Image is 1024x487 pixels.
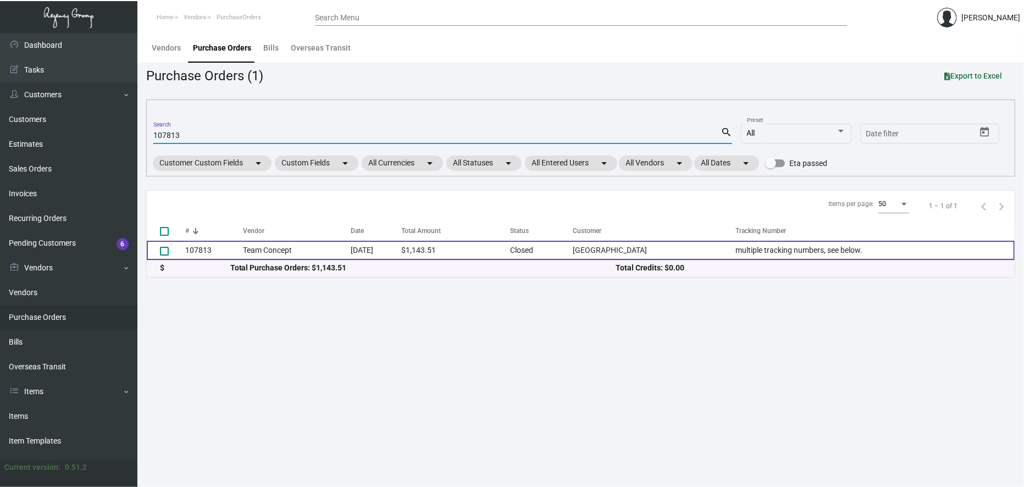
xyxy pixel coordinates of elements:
td: Team Concept [243,241,350,260]
div: Total Amount [401,226,510,236]
mat-chip: Custom Fields [275,156,358,171]
mat-icon: arrow_drop_down [739,157,752,170]
input: End date [910,130,962,139]
span: All [747,129,755,137]
mat-icon: arrow_drop_down [597,157,611,170]
div: Total Credits: $0.00 [616,262,1001,274]
div: Total Amount [401,226,441,236]
button: Next page [993,197,1010,215]
td: Closed [510,241,573,260]
span: Home [157,14,173,21]
div: Tracking Number [736,226,787,236]
mat-chip: All Vendors [619,156,693,171]
div: $ [160,262,230,274]
button: Open calendar [976,124,994,141]
td: [GEOGRAPHIC_DATA] [573,241,736,260]
td: multiple tracking numbers, see below. [736,241,1015,260]
img: admin@bootstrapmaster.com [937,8,957,27]
div: Date [351,226,401,236]
mat-chip: All Statuses [446,156,522,171]
div: # [185,226,243,236]
span: PurchaseOrders [217,14,261,21]
td: $1,143.51 [401,241,510,260]
mat-icon: search [721,126,732,139]
div: Vendors [152,42,181,54]
span: Vendors [184,14,206,21]
mat-chip: All Entered Users [525,156,617,171]
td: [DATE] [351,241,401,260]
div: Bills [263,42,279,54]
div: Status [510,226,529,236]
div: Current version: [4,462,60,473]
div: # [185,226,189,236]
td: 107813 [185,241,243,260]
mat-icon: arrow_drop_down [673,157,686,170]
div: Purchase Orders [193,42,251,54]
div: 0.51.2 [65,462,87,473]
button: Previous page [975,197,993,215]
div: Customer [573,226,601,236]
div: Status [510,226,573,236]
div: 1 – 1 of 1 [929,201,957,211]
mat-chip: Customer Custom Fields [153,156,272,171]
mat-icon: arrow_drop_down [423,157,436,170]
input: Start date [866,130,900,139]
div: Tracking Number [736,226,1015,236]
span: Export to Excel [944,71,1002,80]
div: Total Purchase Orders: $1,143.51 [230,262,616,274]
div: Customer [573,226,736,236]
span: 50 [878,200,886,208]
div: Vendor [243,226,264,236]
div: [PERSON_NAME] [961,12,1020,24]
div: Date [351,226,364,236]
mat-chip: All Currencies [362,156,443,171]
div: Items per page: [828,199,874,209]
mat-chip: All Dates [694,156,759,171]
mat-icon: arrow_drop_down [252,157,265,170]
span: Eta passed [789,157,827,170]
button: Export to Excel [936,66,1011,86]
div: Overseas Transit [291,42,351,54]
mat-select: Items per page: [878,201,909,208]
mat-icon: arrow_drop_down [339,157,352,170]
mat-icon: arrow_drop_down [502,157,515,170]
div: Vendor [243,226,350,236]
div: Purchase Orders (1) [146,66,263,86]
